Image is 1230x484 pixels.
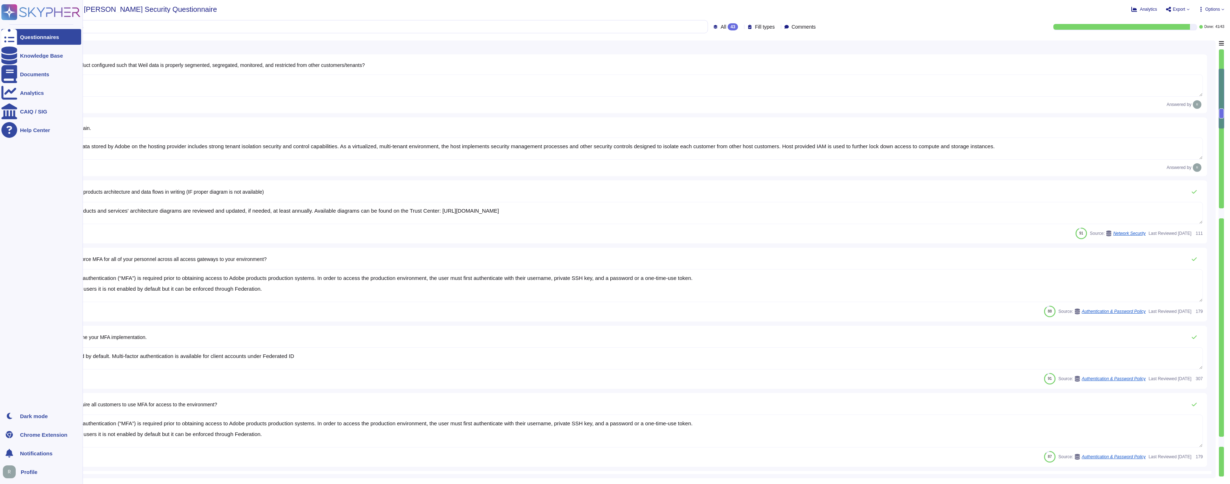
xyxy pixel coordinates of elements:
[20,451,53,456] span: Notifications
[1140,7,1157,11] span: Analytics
[20,127,50,133] div: Help Center
[20,53,63,58] div: Knowledge Base
[1131,6,1157,12] button: Analytics
[1,427,81,442] a: Chrome Extension
[20,90,44,96] div: Analytics
[3,465,16,478] img: user
[49,137,1203,160] textarea: Customer data stored by Adobe on the hosting provider includes strong tenant isolation security a...
[1058,454,1146,460] span: Source:
[1205,7,1220,11] span: Options
[57,402,217,407] span: Do you require all customers to use MFA for access to the environment?
[1079,231,1083,235] span: 91
[1173,7,1185,11] span: Export
[57,334,147,340] span: Please define your MFA implementation.
[49,347,1203,369] textarea: Not Enabled by default. Multi-factor authentication is available for client accounts under Federa...
[1058,376,1146,382] span: Source:
[1194,231,1203,236] span: 111
[1194,455,1203,459] span: 179
[720,24,726,29] span: All
[1090,231,1146,236] span: Source:
[20,413,48,419] div: Dark mode
[1,464,21,480] button: user
[1082,455,1146,459] span: Authentication & Password Policy
[1048,309,1052,313] span: 88
[1,122,81,138] a: Help Center
[28,20,708,33] input: Search by keywords
[1204,25,1214,29] span: Done:
[84,6,217,13] span: [PERSON_NAME] Security Questionnaire
[1048,455,1052,459] span: 87
[1167,102,1191,107] span: Answered by
[57,189,264,195] span: Explain the products architecture and data flows in writing (IF proper diagram is not available)
[1058,309,1146,314] span: Source:
[728,23,738,30] div: 43
[1082,309,1146,314] span: Authentication & Password Policy
[1148,455,1191,459] span: Last Reviewed [DATE]
[1,66,81,82] a: Documents
[792,24,816,29] span: Comments
[1148,231,1191,236] span: Last Reviewed [DATE]
[1082,377,1146,381] span: Authentication & Password Policy
[1113,231,1146,236] span: Network Security
[1167,165,1191,170] span: Answered by
[1194,377,1203,381] span: 307
[49,415,1203,447] textarea: Multi-factor authentication (“MFA”) is required prior to obtaining access to Adobe products produ...
[1,48,81,63] a: Knowledge Base
[755,24,774,29] span: Fill types
[20,432,68,437] div: Chrome Extension
[1194,309,1203,314] span: 179
[1,85,81,101] a: Analytics
[1148,309,1191,314] span: Last Reviewed [DATE]
[1215,25,1224,29] span: 41 / 43
[20,34,59,40] div: Questionnaires
[21,469,38,475] span: Profile
[1193,100,1201,109] img: user
[20,109,47,114] div: CAIQ / SIG
[57,256,267,262] span: Do you enforce MFA for all of your personnel across all access gateways to your environment?
[1048,377,1052,381] span: 91
[1,29,81,45] a: Questionnaires
[20,72,49,77] div: Documents
[1,103,81,119] a: CAIQ / SIG
[49,269,1203,302] textarea: Multi-factor authentication (“MFA”) is required prior to obtaining access to Adobe products produ...
[49,202,1203,224] textarea: Adobe's products and services' architecture diagrams are reviewed and updated, if needed, at leas...
[57,62,365,68] span: Is your product configured such that Weil data is properly segmented, segregated, monitored, and ...
[1193,163,1201,172] img: user
[49,74,1203,97] textarea: Yes.
[1148,377,1191,381] span: Last Reviewed [DATE]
